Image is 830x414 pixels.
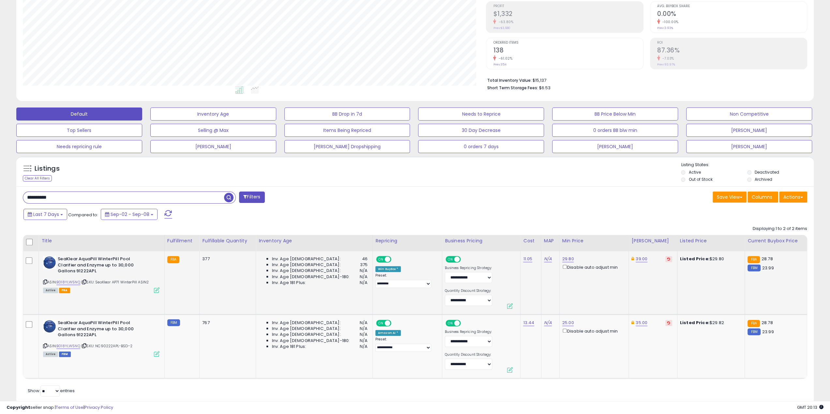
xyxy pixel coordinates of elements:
[445,266,492,270] label: Business Repricing Strategy:
[359,326,367,332] span: N/A
[493,5,643,8] span: Profit
[445,289,492,293] label: Quantity Discount Strategy:
[686,124,812,137] button: [PERSON_NAME]
[43,351,58,357] span: All listings currently available for purchase on Amazon
[680,320,740,326] div: $29.82
[445,237,518,244] div: Business Pricing
[487,76,802,84] li: $15,137
[68,212,98,218] span: Compared to:
[43,256,56,269] img: 41QprrIJ4RL._SL40_.jpg
[460,321,470,326] span: OFF
[239,192,264,203] button: Filters
[167,237,197,244] div: Fulfillment
[496,20,513,24] small: -63.80%
[493,26,510,30] small: Prev: $3,680
[680,320,710,326] b: Listed Price:
[747,237,804,244] div: Current Buybox Price
[747,192,778,203] button: Columns
[375,266,401,272] div: Win BuyBox *
[23,175,52,181] div: Clear All Filters
[418,124,544,137] button: 30 Day Decrease
[636,320,647,326] a: 35.00
[544,256,552,262] a: N/A
[657,63,675,66] small: Prev: 93.97%
[487,78,531,83] b: Total Inventory Value:
[56,404,83,410] a: Terms of Use
[359,280,367,286] span: N/A
[359,344,367,350] span: N/A
[16,124,142,137] button: Top Sellers
[58,256,137,276] b: SeaKlear AquaPill WinterPill Pool Clarifier and Enzyme up to 30,000 Gallons 91222APL
[272,280,306,286] span: Inv. Age 181 Plus:
[562,264,624,270] div: Disable auto adjust min
[167,319,180,326] small: FBM
[167,256,179,263] small: FBA
[272,274,350,280] span: Inv. Age [DEMOGRAPHIC_DATA]-180:
[523,320,534,326] a: 13.44
[359,338,367,344] span: N/A
[202,237,253,244] div: Fulfillable Quantity
[755,169,779,175] label: Deactivated
[753,226,807,232] div: Displaying 1 to 2 of 2 items
[460,257,470,262] span: OFF
[755,177,772,182] label: Archived
[752,194,772,200] span: Columns
[680,237,742,244] div: Listed Price
[23,209,67,220] button: Last 7 Days
[56,279,80,285] a: B018YLW5NQ
[16,140,142,153] button: Needs repricing rule
[375,237,439,244] div: Repricing
[657,26,673,30] small: Prev: 3.93%
[446,321,454,326] span: ON
[359,332,367,337] span: N/A
[259,237,370,244] div: Inventory Age
[390,257,401,262] span: OFF
[552,107,678,121] button: BB Price Below Min
[562,327,624,334] div: Disable auto adjust min
[539,85,550,91] span: $6.53
[636,256,647,262] a: 39.00
[56,343,80,349] a: B018YLW5NQ
[58,320,137,340] b: SeaKlear AquaPill WinterPill Pool Clarifier and Enzyme up to 30,000 Gallons 91222APL
[272,320,340,326] span: Inv. Age [DEMOGRAPHIC_DATA]:
[657,47,807,55] h2: 87.36%
[418,140,544,153] button: 0 orders 7 days
[377,257,385,262] span: ON
[544,320,552,326] a: N/A
[84,404,113,410] a: Privacy Policy
[657,5,807,8] span: Avg. Buybox Share
[487,85,538,91] b: Short Term Storage Fees:
[150,107,276,121] button: Inventory Age
[284,107,410,121] button: BB Drop in 7d
[523,256,532,262] a: 11.05
[359,320,367,326] span: N/A
[150,140,276,153] button: [PERSON_NAME]
[747,328,760,335] small: FBM
[496,56,512,61] small: -61.02%
[272,332,340,337] span: Inv. Age [DEMOGRAPHIC_DATA]:
[81,343,132,349] span: | SKU: NC90222APL-BSD-2
[202,256,251,262] div: 377
[762,256,773,262] span: 28.78
[33,211,59,218] span: Last 7 Days
[747,264,760,271] small: FBM
[7,404,30,410] strong: Copyright
[272,338,350,344] span: Inv. Age [DEMOGRAPHIC_DATA]-180:
[16,107,142,121] button: Default
[445,330,492,334] label: Business Repricing Strategy:
[375,337,437,352] div: Preset:
[680,256,740,262] div: $29.80
[762,320,773,326] span: 28.78
[272,326,340,332] span: Inv. Age [DEMOGRAPHIC_DATA]:
[660,20,679,24] small: -100.00%
[552,124,678,137] button: 0 orders BB blw min
[797,404,823,410] span: 2025-09-16 20:13 GMT
[375,330,401,336] div: Amazon AI *
[41,237,162,244] div: Title
[150,124,276,137] button: Selling @ Max
[81,279,149,285] span: | SKU: SeaKlear AP71 WinterPill ASIN2
[747,256,760,263] small: FBA
[562,320,574,326] a: 25.00
[688,177,712,182] label: Out of Stock
[362,256,368,262] span: 46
